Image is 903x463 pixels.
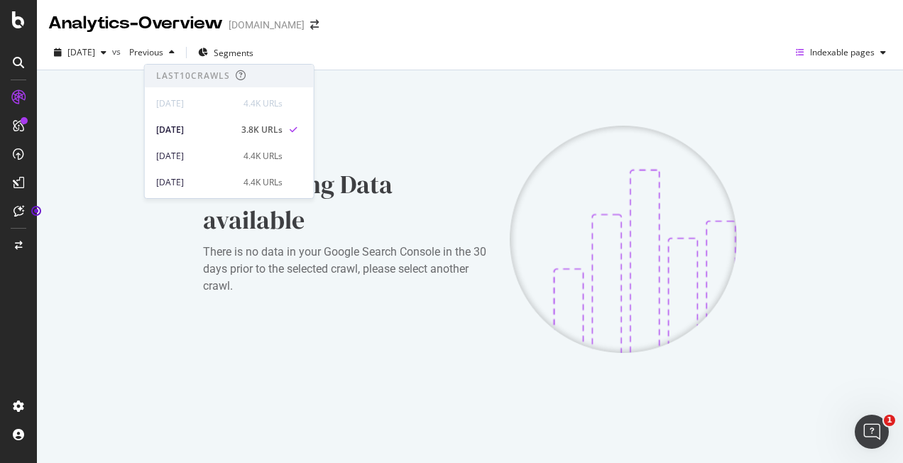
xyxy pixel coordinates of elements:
span: Previous [124,46,163,58]
div: [DATE] [156,176,235,189]
div: No Ranking Data available [203,167,487,238]
div: 3.8K URLs [241,124,283,136]
span: Segments [214,47,253,59]
div: Tooltip anchor [30,205,43,217]
div: [DATE] [156,124,233,136]
span: 2025 Sep. 12th [67,46,95,58]
button: Segments [192,41,259,64]
div: [DOMAIN_NAME] [229,18,305,32]
div: [DATE] [156,150,235,163]
span: Indexable pages [810,46,875,58]
div: Analytics - Overview [48,11,223,36]
div: 4.4K URLs [243,176,283,189]
div: Last 10 Crawls [156,70,230,82]
button: [DATE] [48,41,112,64]
span: vs [112,45,124,58]
span: 1 [884,415,895,426]
img: CKGWtfuM.png [510,126,737,353]
div: [DATE] [156,97,235,110]
button: Indexable pages [790,41,892,64]
div: 4.4K URLs [243,150,283,163]
div: 4.4K URLs [243,97,283,110]
iframe: Intercom live chat [855,415,889,449]
div: arrow-right-arrow-left [310,20,319,30]
div: There is no data in your Google Search Console in the 30 days prior to the selected crawl, please... [203,244,487,295]
button: Previous [124,41,180,64]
